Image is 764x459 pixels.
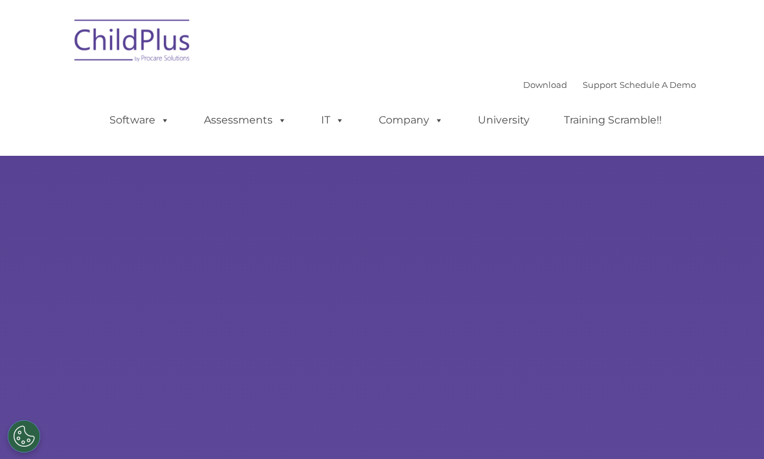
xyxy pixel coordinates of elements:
a: Training Scramble!! [551,107,675,133]
a: Software [96,107,183,133]
button: Cookies Settings [8,420,40,453]
font: | [523,80,696,90]
a: Download [523,80,567,90]
a: IT [308,107,357,133]
a: Company [366,107,456,133]
a: Schedule A Demo [620,80,696,90]
img: ChildPlus by Procare Solutions [68,10,197,75]
a: Assessments [191,107,300,133]
a: Support [583,80,617,90]
a: University [465,107,543,133]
